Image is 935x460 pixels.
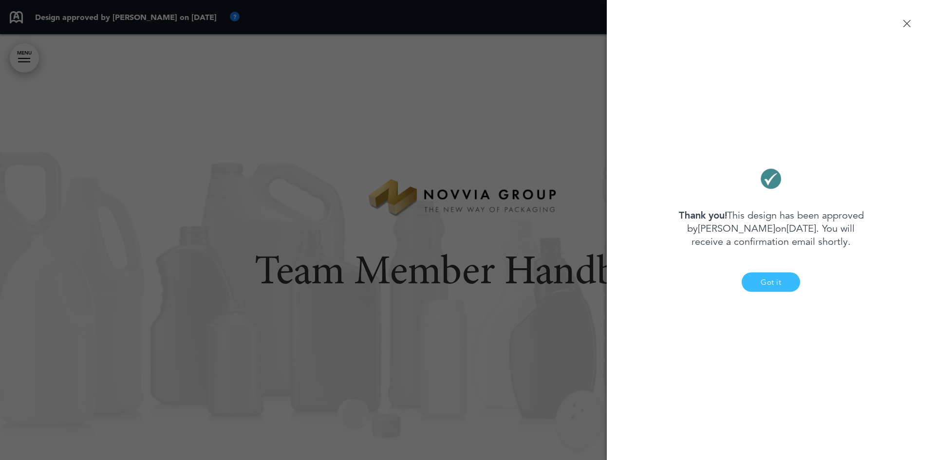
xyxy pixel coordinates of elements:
[761,168,781,189] img: Correct icon
[678,208,727,221] span: Thank you!
[742,272,800,292] button: Got it
[698,222,775,234] span: [PERSON_NAME]
[673,208,868,248] p: This design has been approved by on . You will receive a confirmation email shortly.
[903,19,911,27] div: Done
[786,222,816,234] span: [DATE]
